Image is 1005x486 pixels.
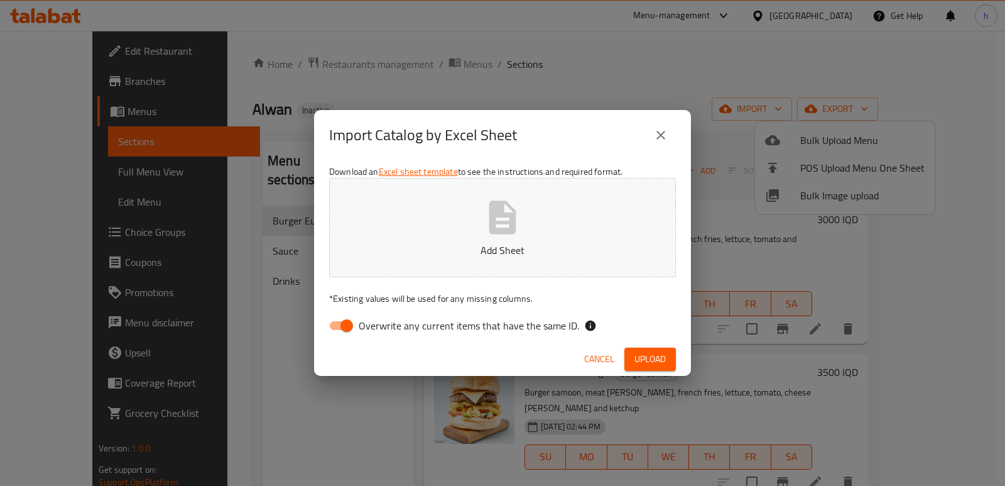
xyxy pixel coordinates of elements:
[329,125,517,145] h2: Import Catalog by Excel Sheet
[584,319,597,332] svg: If the overwrite option isn't selected, then the items that match an existing ID will be ignored ...
[584,351,614,367] span: Cancel
[646,120,676,150] button: close
[579,348,619,371] button: Cancel
[314,160,691,343] div: Download an to see the instructions and required format.
[349,243,656,258] p: Add Sheet
[359,318,579,333] span: Overwrite any current items that have the same ID.
[379,163,458,180] a: Excel sheet template
[624,348,676,371] button: Upload
[329,178,676,277] button: Add Sheet
[329,292,676,305] p: Existing values will be used for any missing columns.
[634,351,666,367] span: Upload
